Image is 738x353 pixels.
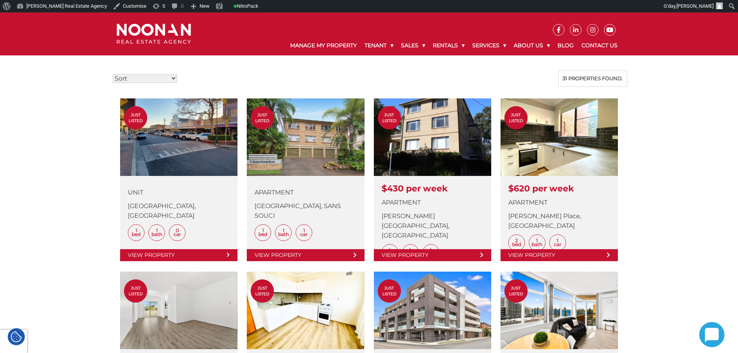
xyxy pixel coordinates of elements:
img: Noonan Real Estate Agency [117,24,191,44]
span: Just Listed [251,285,274,297]
span: [PERSON_NAME] [676,3,714,9]
a: Tenant [361,36,397,55]
select: Sort Listings [113,74,177,83]
span: Just Listed [251,112,274,124]
a: About Us [510,36,554,55]
a: Sales [397,36,429,55]
span: Just Listed [504,285,528,297]
span: Just Listed [378,112,401,124]
span: Just Listed [124,285,147,297]
div: Cookie Settings [8,328,25,345]
span: Just Listed [378,285,401,297]
div: 31 properties found. [558,71,627,87]
span: Just Listed [504,112,528,124]
a: Contact Us [578,36,621,55]
a: Blog [554,36,578,55]
a: Manage My Property [286,36,361,55]
a: Rentals [429,36,468,55]
a: Services [468,36,510,55]
span: Just Listed [124,112,147,124]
